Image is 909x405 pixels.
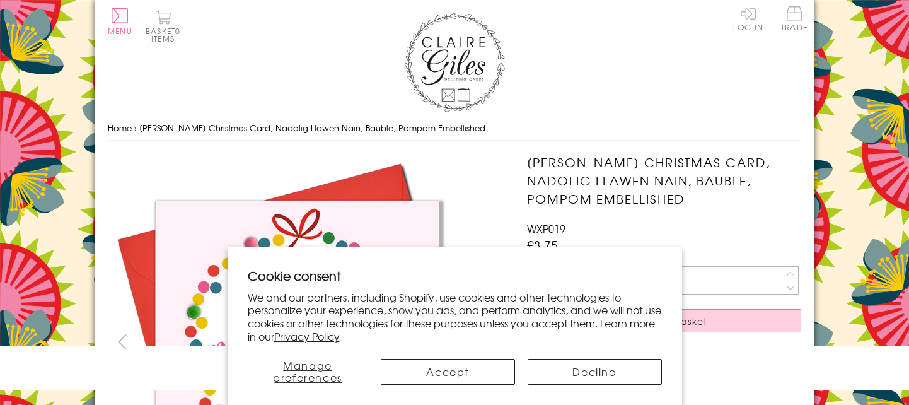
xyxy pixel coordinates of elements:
a: Home [108,122,132,134]
p: We and our partners, including Shopify, use cookies and other technologies to personalize your ex... [248,291,662,343]
button: Decline [528,359,662,385]
span: Menu [108,25,132,37]
button: Manage preferences [248,359,368,385]
nav: breadcrumbs [108,115,801,141]
img: Claire Giles Greetings Cards [404,13,505,112]
h1: [PERSON_NAME] Christmas Card, Nadolig Llawen Nain, Bauble, Pompom Embellished [527,153,801,208]
button: Accept [381,359,515,385]
span: Manage preferences [273,358,342,385]
span: › [134,122,137,134]
span: [PERSON_NAME] Christmas Card, Nadolig Llawen Nain, Bauble, Pompom Embellished [139,122,485,134]
h2: Cookie consent [248,267,662,285]
a: Trade [781,6,808,33]
button: Basket0 items [146,10,180,42]
a: Log In [733,6,763,31]
span: Trade [781,6,808,31]
span: 0 items [151,25,180,44]
button: prev [108,327,136,356]
a: Privacy Policy [274,329,340,344]
span: £3.75 [527,236,558,254]
button: Menu [108,8,132,35]
span: WXP019 [527,221,565,236]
